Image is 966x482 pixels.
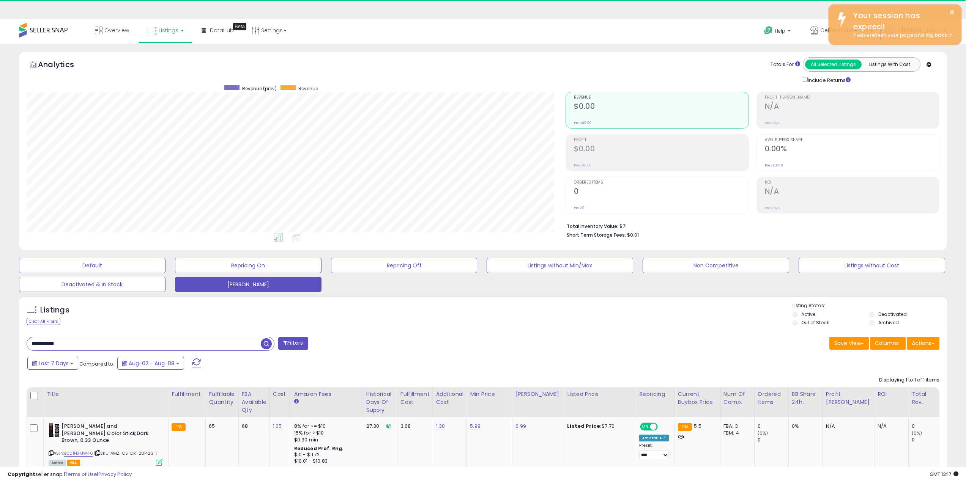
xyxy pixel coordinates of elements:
div: N/A [878,423,903,430]
div: FBM: 4 [723,430,749,436]
h2: $0.00 [574,102,748,112]
button: Listings With Cost [861,60,918,69]
p: Listing States: [793,302,947,309]
div: Cost [273,390,288,398]
label: Archived [878,319,899,326]
h2: 0 [574,187,748,197]
button: Default [19,258,165,273]
div: 8% for <= $10 [294,423,357,430]
h2: $0.00 [574,144,748,155]
div: $10 - $11.72 [294,452,357,458]
div: Amazon AI * [639,435,669,441]
small: Prev: 0 [574,206,585,210]
div: [PERSON_NAME] [515,390,561,398]
button: Last 7 Days [27,357,78,370]
button: All Selected Listings [805,60,862,69]
a: 6.99 [515,422,526,430]
div: Num of Comp. [723,390,751,406]
a: DataHub [196,19,240,42]
div: Repricing [639,390,671,398]
div: 0 [912,423,942,430]
span: Profit [574,138,748,142]
div: Profit [PERSON_NAME] [826,390,871,406]
span: 5.5 [694,422,701,430]
h5: Analytics [38,59,89,72]
div: $7.70 [567,423,630,430]
a: Help [758,20,798,44]
div: Total Rev. [912,390,939,406]
span: DataHub [210,27,234,34]
span: FBA [67,460,80,466]
b: Reduced Prof. Rng. [294,445,344,452]
span: | SKU: AMZ-CS-DR-201423-1 [94,450,157,456]
button: Listings without Min/Max [487,258,633,273]
span: $0.01 [627,231,639,239]
a: 5.99 [470,422,481,430]
h2: N/A [765,187,939,197]
div: seller snap | | [8,471,132,478]
div: Preset: [639,443,669,460]
div: Min Price [470,390,509,398]
label: Out of Stock [801,319,829,326]
div: 0 [758,436,788,443]
div: N/A [826,423,868,430]
span: Aug-02 - Aug-08 [129,360,175,367]
div: 3.68 [400,423,427,430]
b: [PERSON_NAME] and [PERSON_NAME] Color Stick,Dark Brown, 0.33 Ounce [61,423,154,446]
img: 41jTKt9-wTL._SL40_.jpg [49,423,60,438]
a: Listings [141,19,189,42]
div: Ordered Items [758,390,785,406]
div: 15% for > $10 [294,430,357,436]
button: Deactivated & In Stock [19,277,165,292]
a: Overview [89,19,135,42]
span: All listings currently available for purchase on Amazon [49,460,66,466]
li: $71 [567,221,934,230]
div: ASIN: [49,423,162,465]
span: Columns [875,339,899,347]
span: Avg. Buybox Share [765,138,939,142]
h2: N/A [765,102,939,112]
small: Prev: 0.00% [765,163,783,168]
span: Listings [159,27,178,34]
a: Terms of Use [65,471,97,478]
div: FBA Available Qty [242,390,266,414]
small: FBA [678,423,692,431]
span: Celltech Store LLC [820,27,868,34]
button: Filters [278,337,308,350]
label: Deactivated [878,311,907,317]
button: Listings without Cost [799,258,945,273]
span: Revenue (prev) [242,85,277,92]
button: Actions [907,337,939,350]
div: Amazon Fees [294,390,360,398]
span: Last 7 Days [39,360,69,367]
h2: 0.00% [765,144,939,155]
a: 1.30 [436,422,445,430]
div: Please refresh your page and log back in [848,32,956,39]
small: Prev: N/A [765,121,780,125]
span: Revenue [298,85,318,92]
div: Current Buybox Price [678,390,717,406]
div: Your session has expired! [848,10,956,32]
div: Fulfillable Quantity [209,390,235,406]
b: Listed Price: [567,422,602,430]
span: ON [641,424,650,430]
button: Non Competitive [643,258,789,273]
a: Settings [246,19,292,42]
button: [PERSON_NAME] [175,277,321,292]
div: 27.30 [366,423,391,430]
b: Short Term Storage Fees: [567,232,626,238]
span: ROI [765,181,939,185]
div: Fulfillment [172,390,202,398]
button: Columns [870,337,906,350]
div: 65 [209,423,232,430]
a: 1.05 [273,422,282,430]
span: Ordered Items [574,181,748,185]
div: Displaying 1 to 1 of 1 items [879,377,939,384]
button: Aug-02 - Aug-08 [117,357,184,370]
small: Amazon Fees. [294,398,299,405]
div: 0% [792,423,817,430]
span: Overview [104,27,129,34]
label: Active [801,311,815,317]
small: (0%) [912,430,922,436]
a: Privacy Policy [98,471,132,478]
